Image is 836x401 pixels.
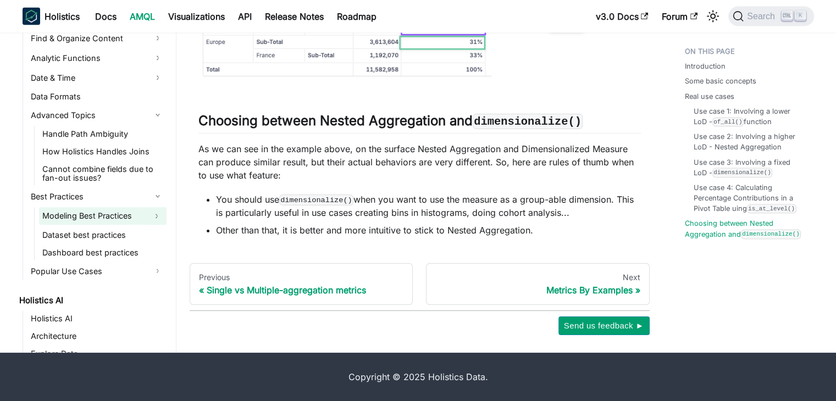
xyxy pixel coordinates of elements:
[426,263,650,305] a: NextMetrics By Examples
[712,168,773,177] code: dimensionalize()
[704,8,722,25] button: Switch between dark and light mode (currently light mode)
[741,230,801,239] code: dimensionalize()
[16,293,167,309] a: Holistics AI
[198,142,641,182] p: As we can see in the example above, on the surface Nested Aggregation and Dimensionalized Measure...
[162,8,231,25] a: Visualizations
[558,316,650,335] button: Send us feedback ►
[27,69,167,87] a: Date & Time
[39,208,147,225] a: Modeling Best Practices
[216,224,641,237] li: Other than that, it is better and more intuitive to stick to Nested Aggregation.
[685,76,756,86] a: Some basic concepts
[27,263,167,280] a: Popular Use Cases
[39,227,167,243] a: Dataset best practices
[712,118,744,127] code: of_all()
[23,8,80,25] a: HolisticsHolistics
[744,12,782,21] span: Search
[655,8,704,25] a: Forum
[685,218,807,239] a: Choosing between Nested Aggregation anddimensionalize()
[190,263,650,305] nav: Docs pages
[435,272,640,282] div: Next
[694,182,803,214] a: Use case 4: Calculating Percentage Contributions in a Pivot Table uingis_at_level()
[45,10,80,23] b: Holistics
[728,7,813,26] button: Search (Ctrl+K)
[330,8,383,25] a: Roadmap
[190,263,413,305] a: PreviousSingle vs Multiple-aggregation metrics
[27,346,167,361] a: Explore Data
[147,208,167,225] button: Expand sidebar category 'Modeling Best Practices'
[258,8,330,25] a: Release Notes
[231,8,258,25] a: API
[685,61,726,71] a: Introduction
[685,91,734,102] a: Real use cases
[23,8,40,25] img: Holistics
[39,126,167,142] a: Handle Path Ambiguity
[27,188,167,205] a: Best Practices
[27,328,167,344] a: Architecture
[27,107,167,124] a: Advanced Topics
[27,49,167,67] a: Analytic Functions
[123,8,162,25] a: AMQL
[39,245,167,260] a: Dashboard best practices
[435,285,640,296] div: Metrics By Examples
[27,89,167,104] a: Data Formats
[564,319,644,333] span: Send us feedback ►
[795,11,806,21] kbd: K
[199,285,404,296] div: Single vs Multiple-aggregation metrics
[694,106,803,127] a: Use case 1: Involving a lower LoD -of_all()function
[69,370,768,383] div: Copyright © 2025 Holistics Data.
[216,193,641,219] li: You should use when you want to use the measure as a group-able dimension. This is particularly u...
[279,194,354,205] code: dimensionalize()
[473,114,583,129] code: dimensionalize()
[589,8,655,25] a: v3.0 Docs
[199,272,404,282] div: Previous
[39,144,167,159] a: How Holistics Handles Joins
[694,131,803,152] a: Use case 2: Involving a higher LoD - Nested Aggregation
[694,157,803,178] a: Use case 3: Involving a fixed LoD -dimensionalize()
[88,8,123,25] a: Docs
[39,161,167,186] a: Cannot combine fields due to fan-out issues?
[747,204,796,214] code: is_at_level()
[27,311,167,326] a: Holistics AI
[27,30,167,47] a: Find & Organize Content
[198,113,641,133] h2: Choosing between Nested Aggregation and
